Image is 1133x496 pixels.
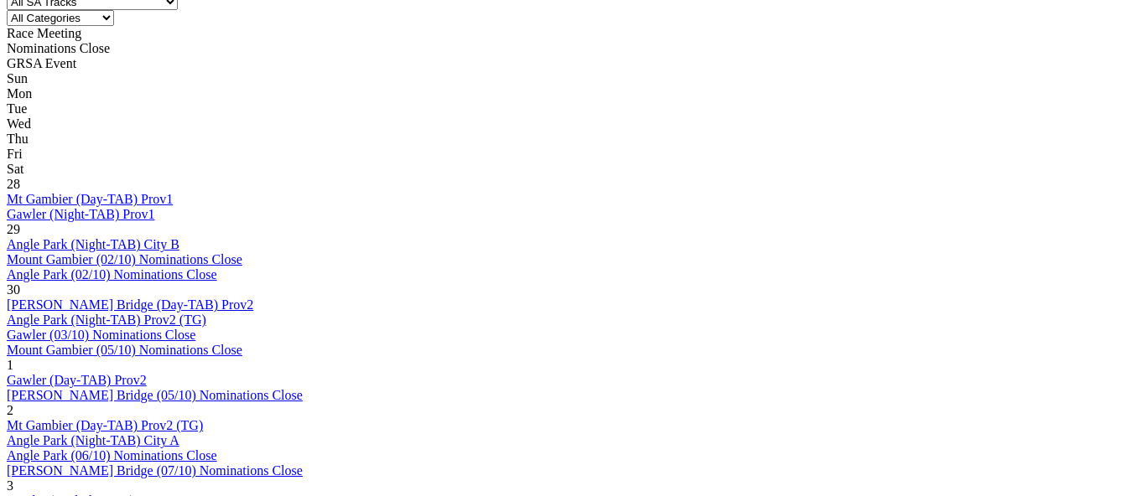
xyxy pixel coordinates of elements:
div: Tue [7,101,1126,116]
div: Sat [7,162,1126,177]
a: Mt Gambier (Day-TAB) Prov2 (TG) [7,418,203,432]
a: [PERSON_NAME] Bridge (Day-TAB) Prov2 [7,297,253,312]
div: GRSA Event [7,56,1126,71]
div: Sun [7,71,1126,86]
div: Thu [7,132,1126,147]
a: Angle Park (Night-TAB) City B [7,237,179,251]
div: Mon [7,86,1126,101]
span: 30 [7,282,20,297]
span: 1 [7,358,13,372]
a: Gawler (Day-TAB) Prov2 [7,373,147,387]
a: Gawler (03/10) Nominations Close [7,328,195,342]
div: Nominations Close [7,41,1126,56]
div: Wed [7,116,1126,132]
a: [PERSON_NAME] Bridge (07/10) Nominations Close [7,463,303,478]
a: Gawler (Night-TAB) Prov1 [7,207,154,221]
div: Fri [7,147,1126,162]
a: Mt Gambier (Day-TAB) Prov1 [7,192,173,206]
span: 3 [7,478,13,493]
a: Angle Park (Night-TAB) Prov2 (TG) [7,313,206,327]
a: Angle Park (Night-TAB) City A [7,433,179,447]
span: 29 [7,222,20,236]
div: Race Meeting [7,26,1126,41]
a: Angle Park (02/10) Nominations Close [7,267,217,282]
a: [PERSON_NAME] Bridge (05/10) Nominations Close [7,388,303,402]
span: 2 [7,403,13,417]
a: Mount Gambier (05/10) Nominations Close [7,343,242,357]
a: Mount Gambier (02/10) Nominations Close [7,252,242,266]
span: 28 [7,177,20,191]
a: Angle Park (06/10) Nominations Close [7,448,217,462]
